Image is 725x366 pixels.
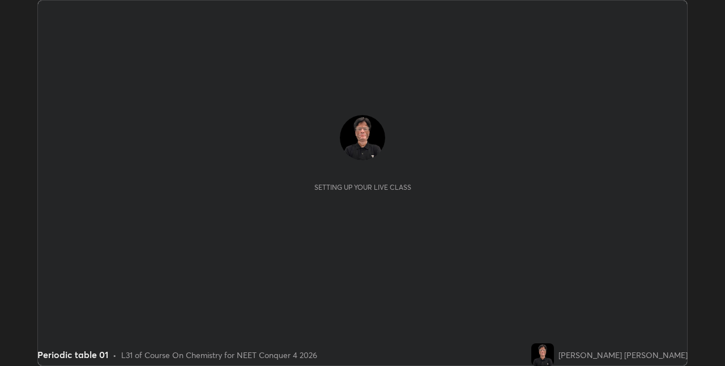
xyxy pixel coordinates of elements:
div: Setting up your live class [314,183,411,191]
div: L31 of Course On Chemistry for NEET Conquer 4 2026 [121,349,317,361]
img: 40b537e17f824c218519f48a3931a8a5.jpg [531,343,554,366]
div: • [113,349,117,361]
img: 40b537e17f824c218519f48a3931a8a5.jpg [340,115,385,160]
div: [PERSON_NAME] [PERSON_NAME] [558,349,688,361]
div: Periodic table 01 [37,348,108,361]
